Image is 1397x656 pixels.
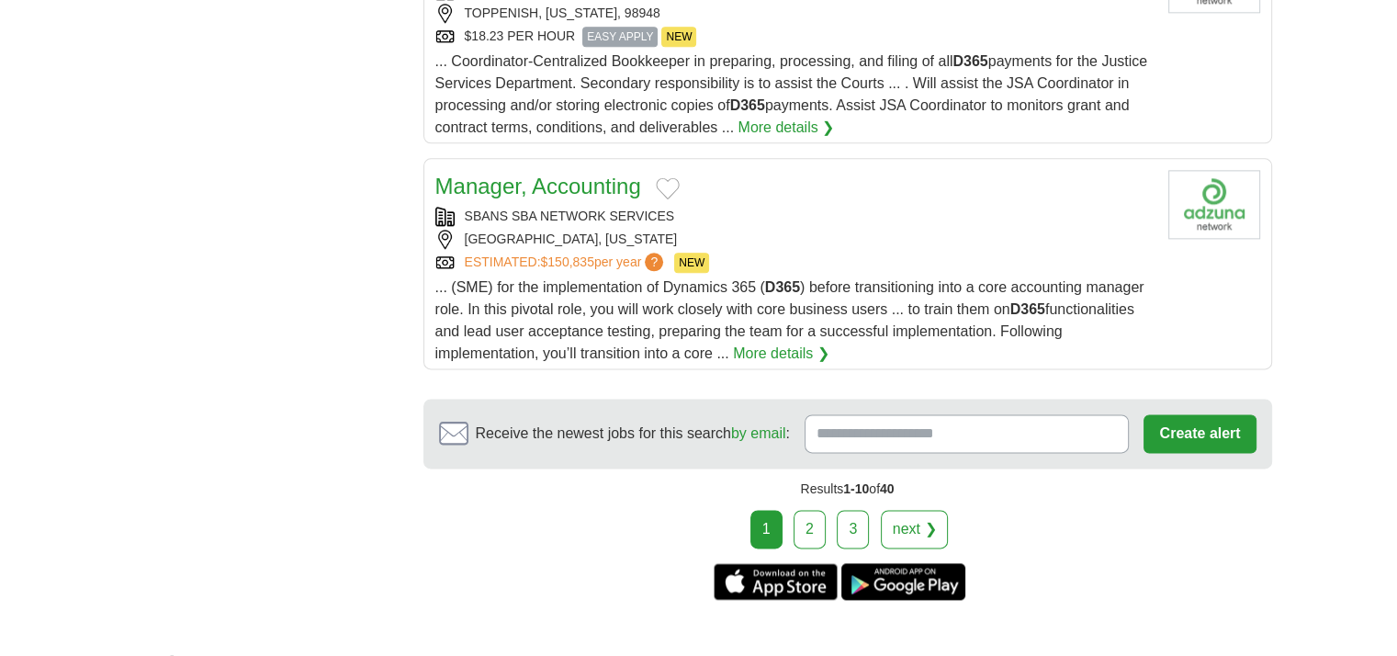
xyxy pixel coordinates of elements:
[435,174,641,198] a: Manager, Accounting
[423,469,1272,510] div: Results of
[435,27,1154,47] div: $18.23 PER HOUR
[465,253,668,273] a: ESTIMATED:$150,835per year?
[843,481,869,496] span: 1-10
[435,207,1154,226] div: SBANS SBA NETWORK SERVICES
[435,230,1154,249] div: [GEOGRAPHIC_DATA], [US_STATE]
[952,53,987,69] strong: D365
[661,27,696,47] span: NEW
[733,343,829,365] a: More details ❯
[435,53,1148,135] span: ... Coordinator-Centralized Bookkeeper in preparing, processing, and filing of all payments for t...
[435,279,1144,361] span: ... (SME) for the implementation of Dynamics 365 ( ) before transitioning into a core accounting ...
[841,563,965,600] a: Get the Android app
[674,253,709,273] span: NEW
[750,510,783,549] div: 1
[656,177,680,199] button: Add to favorite jobs
[1168,170,1260,239] img: Company logo
[435,4,1154,23] div: TOPPENISH, [US_STATE], 98948
[765,279,800,295] strong: D365
[881,510,949,549] a: next ❯
[714,563,838,600] a: Get the iPhone app
[582,27,658,47] span: EASY APPLY
[645,253,663,271] span: ?
[540,254,593,269] span: $150,835
[1010,301,1045,317] strong: D365
[731,425,786,441] a: by email
[1144,414,1256,453] button: Create alert
[880,481,895,496] span: 40
[837,510,869,549] a: 3
[476,423,790,445] span: Receive the newest jobs for this search :
[730,97,765,113] strong: D365
[738,117,834,139] a: More details ❯
[794,510,826,549] a: 2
